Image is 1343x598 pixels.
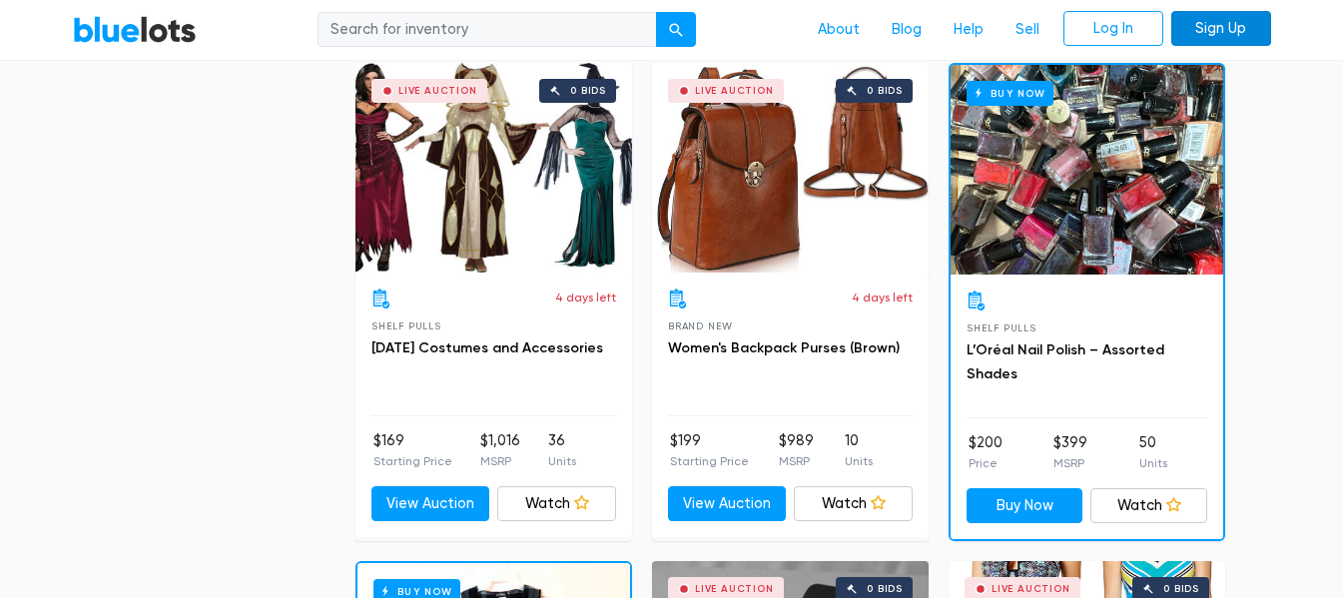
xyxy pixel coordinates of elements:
li: 36 [548,430,576,470]
a: Blog [876,11,938,49]
a: Watch [497,486,616,522]
a: Live Auction 0 bids [355,63,632,273]
li: $989 [779,430,814,470]
a: BlueLots [73,15,197,44]
div: 0 bids [1163,584,1199,594]
p: Starting Price [670,452,749,470]
div: 0 bids [867,584,903,594]
p: MSRP [779,452,814,470]
span: Shelf Pulls [371,320,441,331]
p: Units [548,452,576,470]
a: Buy Now [951,65,1223,275]
a: Live Auction 0 bids [652,63,929,273]
a: View Auction [668,486,787,522]
input: Search for inventory [318,12,657,48]
p: Starting Price [373,452,452,470]
div: Live Auction [695,86,774,96]
div: Live Auction [992,584,1070,594]
div: Live Auction [695,584,774,594]
p: 4 days left [555,289,616,306]
div: 0 bids [867,86,903,96]
a: L’Oréal Nail Polish – Assorted Shades [967,341,1164,382]
p: Units [845,452,873,470]
li: $199 [670,430,749,470]
span: Brand New [668,320,733,331]
li: $399 [1053,432,1087,472]
li: 50 [1139,432,1167,472]
p: MSRP [480,452,520,470]
p: Price [969,454,1003,472]
div: Live Auction [398,86,477,96]
a: Sign Up [1171,11,1271,47]
span: Shelf Pulls [967,322,1036,333]
h6: Buy Now [967,81,1053,106]
a: Women's Backpack Purses (Brown) [668,339,900,356]
a: Watch [1090,488,1207,524]
a: Watch [794,486,913,522]
li: 10 [845,430,873,470]
p: MSRP [1053,454,1087,472]
a: Help [938,11,1000,49]
a: Buy Now [967,488,1083,524]
p: 4 days left [852,289,913,306]
a: View Auction [371,486,490,522]
div: 0 bids [570,86,606,96]
li: $200 [969,432,1003,472]
a: Log In [1063,11,1163,47]
li: $169 [373,430,452,470]
a: Sell [1000,11,1055,49]
p: Units [1139,454,1167,472]
a: About [802,11,876,49]
a: [DATE] Costumes and Accessories [371,339,603,356]
li: $1,016 [480,430,520,470]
